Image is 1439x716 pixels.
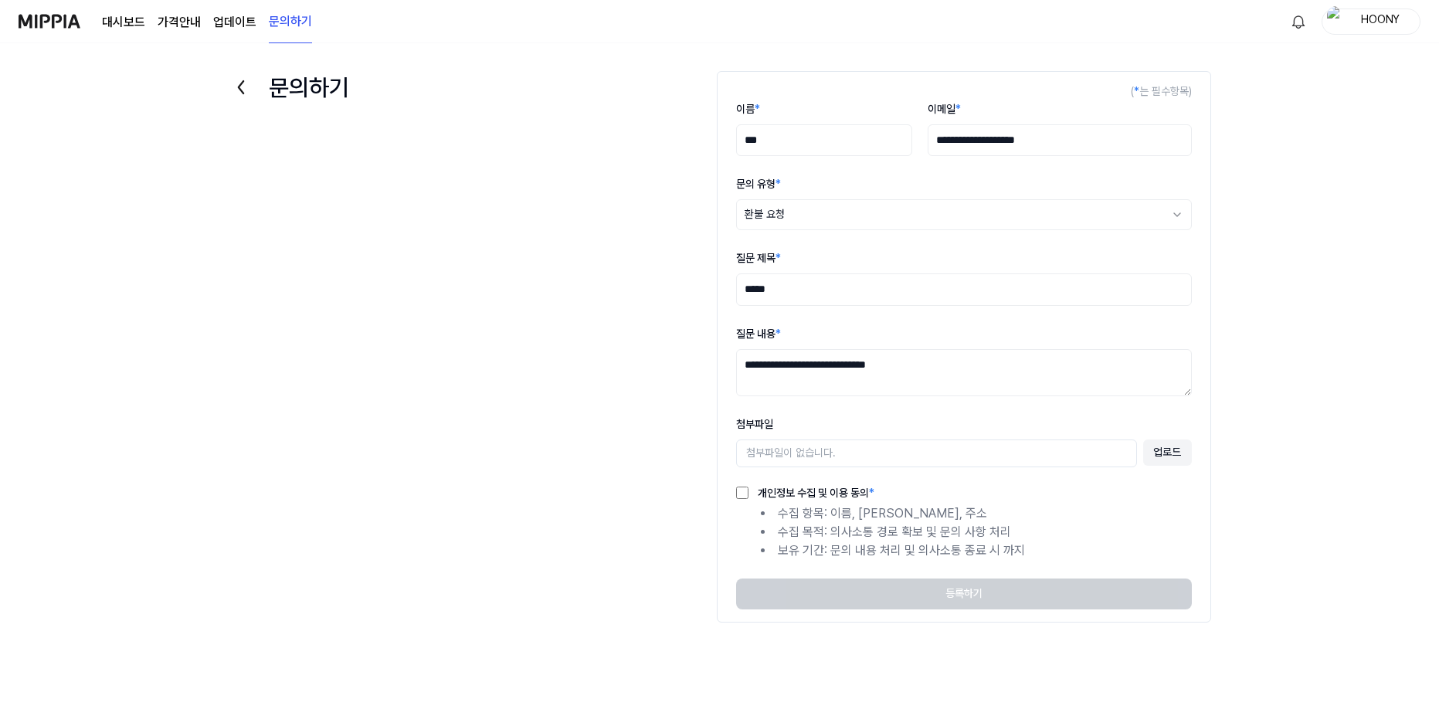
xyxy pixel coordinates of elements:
[1143,439,1191,466] button: 업로드
[1350,12,1410,29] div: HOONY
[928,103,961,115] label: 이메일
[213,13,256,32] a: 업데이트
[736,178,781,190] label: 문의 유형
[102,13,145,32] a: 대시보드
[761,541,1192,560] li: 보유 기간: 문의 내용 처리 및 의사소통 종료 시 까지
[736,327,781,340] label: 질문 내용
[269,1,312,43] a: 문의하기
[761,523,1192,541] li: 수집 목적: 의사소통 경로 확보 및 문의 사항 처리
[736,439,1138,467] div: 첨부파일이 없습니다.
[158,13,201,32] a: 가격안내
[761,504,1192,523] li: 수집 항목: 이름, [PERSON_NAME], 주소
[1327,6,1346,37] img: profile
[1289,12,1308,31] img: 알림
[269,71,349,103] h1: 문의하기
[736,84,1192,100] div: ( 는 필수항목)
[748,487,874,498] label: 개인정보 수집 및 이용 동의
[736,252,781,264] label: 질문 제목
[736,418,773,430] label: 첨부파일
[736,103,760,115] label: 이름
[1322,8,1420,35] button: profileHOONY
